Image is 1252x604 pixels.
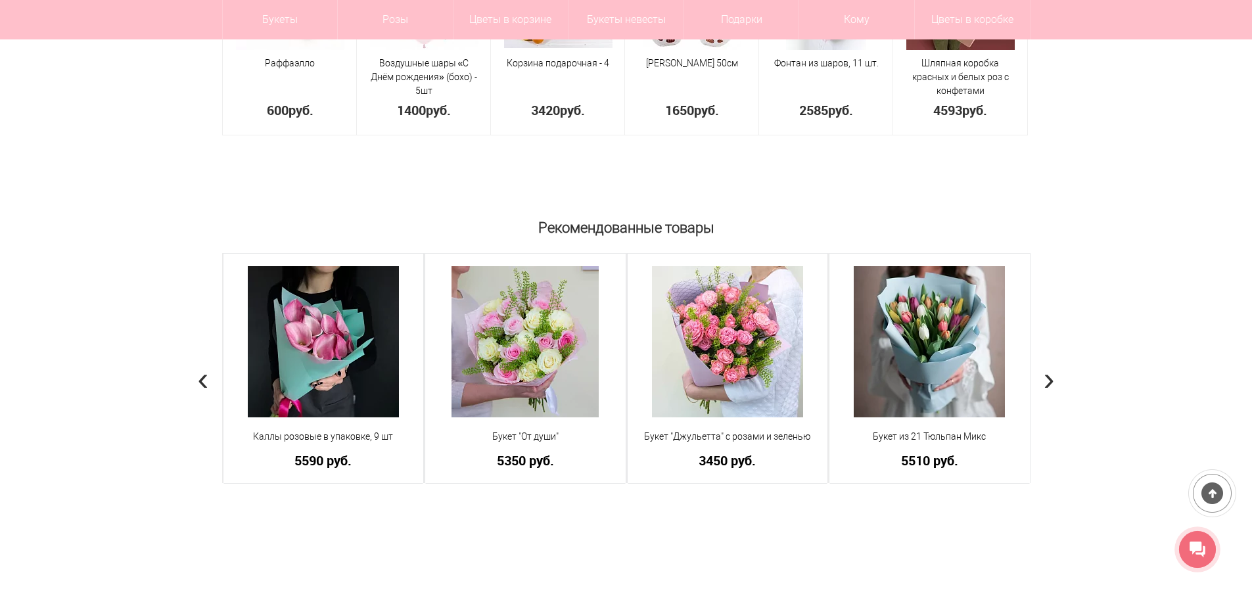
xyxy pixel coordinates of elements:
img: Букет из 21 Тюльпан Микс [854,266,1005,417]
span: 600 [267,101,289,119]
a: Фонтан из шаров, 11 шт. [774,58,879,68]
a: Букет "От души" [434,430,617,444]
h2: Рекомендованные товары [222,214,1031,236]
a: Каллы розовые в упаковке, 9 шт [232,430,415,444]
span: руб. [962,101,987,119]
span: 4593 [933,101,962,119]
span: 1400 [397,101,426,119]
img: Каллы розовые в упаковке, 9 шт [248,266,399,417]
a: Корзина подарочная - 4 [507,58,609,68]
span: руб. [828,101,853,119]
a: 5590 руб. [232,453,415,467]
a: Раффаэлло [265,58,315,68]
a: 3450 руб. [636,453,820,467]
img: Букет "Джульетта" с розами и зеленью [652,266,803,417]
span: 3420 [531,101,560,119]
a: Шляпная коробка красных и белых роз с конфетами [912,58,1009,96]
a: Воздушные шары «С Днём рождения» (бохо) - 5шт [371,58,477,96]
span: руб. [289,101,313,119]
span: 2585 [799,101,828,119]
a: Букет "Джульетта" с розами и зеленью [636,430,820,444]
a: 5350 руб. [434,453,617,467]
span: 1650 [665,101,694,119]
span: Previous [198,360,209,398]
span: руб. [560,101,585,119]
span: Next [1044,360,1055,398]
span: руб. [426,101,451,119]
a: Букет из 21 Тюльпан Микс [838,430,1021,444]
span: руб. [694,101,719,119]
a: 5510 руб. [838,453,1021,467]
img: Букет "От души" [452,266,599,417]
a: [PERSON_NAME] 50см [646,58,738,68]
